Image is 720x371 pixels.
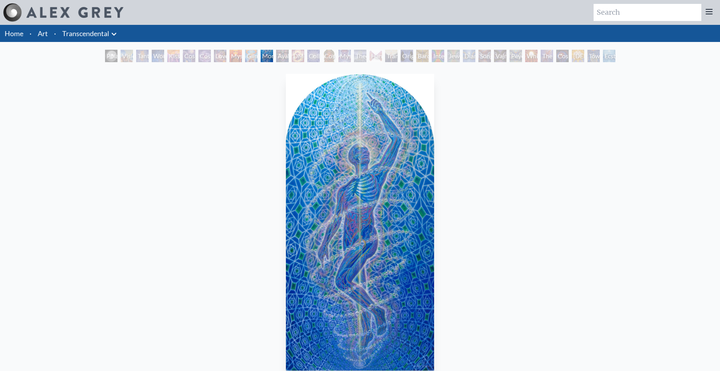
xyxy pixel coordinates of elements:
div: Love is a Cosmic Force [214,50,226,62]
a: Art [38,28,48,39]
img: Monochord-2013-Alex-Grey-watermarked.jpg [286,74,434,371]
div: Wonder [152,50,164,62]
div: Diamond Being [463,50,475,62]
div: Original Face [401,50,413,62]
div: Monochord [261,50,273,62]
div: Collective Vision [307,50,320,62]
a: Home [5,29,23,38]
li: · [26,25,35,42]
div: Cosmic Artist [198,50,211,62]
div: [DEMOGRAPHIC_DATA] [572,50,584,62]
div: The Great Turn [541,50,553,62]
a: Transcendental [62,28,109,39]
div: DMT - The Spirit Molecule [292,50,304,62]
div: Vajra Being [494,50,506,62]
div: Visionary Origin of Language [121,50,133,62]
div: Mystic Eye [338,50,351,62]
div: Mysteriosa 2 [229,50,242,62]
div: Ecstasy [603,50,615,62]
div: Cosmic Creativity [183,50,195,62]
div: Tantra [136,50,149,62]
div: Cosmic [DEMOGRAPHIC_DATA] [323,50,335,62]
div: Bardo Being [416,50,429,62]
div: Peyote Being [510,50,522,62]
div: Transfiguration [385,50,398,62]
div: White Light [525,50,538,62]
div: Kiss of the [MEDICAL_DATA] [167,50,180,62]
li: · [51,25,59,42]
div: Cosmic Consciousness [556,50,569,62]
div: Ayahuasca Visitation [276,50,289,62]
div: Toward the One [587,50,600,62]
div: Hands that See [370,50,382,62]
div: Interbeing [432,50,444,62]
input: Search [594,4,701,21]
div: Polar Unity Spiral [105,50,117,62]
div: Theologue [354,50,366,62]
div: Jewel Being [447,50,460,62]
div: Glimpsing the Empyrean [245,50,258,62]
div: Song of Vajra Being [478,50,491,62]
